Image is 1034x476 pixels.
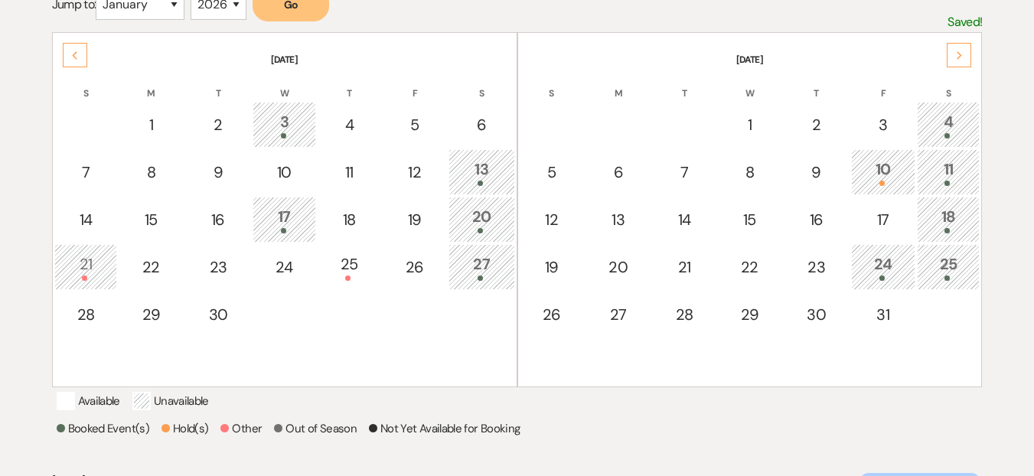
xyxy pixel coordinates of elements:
[925,253,972,281] div: 25
[54,34,515,67] th: [DATE]
[318,68,381,100] th: T
[792,303,841,326] div: 30
[194,113,243,136] div: 2
[63,253,109,281] div: 21
[220,419,262,438] p: Other
[717,68,781,100] th: W
[925,158,972,186] div: 11
[792,208,841,231] div: 16
[520,34,980,67] th: [DATE]
[127,113,175,136] div: 1
[792,256,841,279] div: 23
[63,208,109,231] div: 14
[57,419,149,438] p: Booked Event(s)
[391,113,439,136] div: 5
[528,161,576,184] div: 5
[383,68,448,100] th: F
[585,68,651,100] th: M
[253,68,316,100] th: W
[726,256,773,279] div: 22
[119,68,184,100] th: M
[594,208,643,231] div: 13
[457,158,506,186] div: 13
[457,113,506,136] div: 6
[653,68,716,100] th: T
[594,161,643,184] div: 6
[194,256,243,279] div: 23
[54,68,118,100] th: S
[661,208,707,231] div: 14
[925,205,972,233] div: 18
[661,161,707,184] div: 7
[528,208,576,231] div: 12
[726,161,773,184] div: 8
[194,303,243,326] div: 30
[326,253,373,281] div: 25
[194,161,243,184] div: 9
[661,256,707,279] div: 21
[127,256,175,279] div: 22
[528,256,576,279] div: 19
[63,303,109,326] div: 28
[594,256,643,279] div: 20
[369,419,520,438] p: Not Yet Available for Booking
[917,68,980,100] th: S
[261,205,308,233] div: 17
[726,208,773,231] div: 15
[859,113,907,136] div: 3
[127,161,175,184] div: 8
[859,253,907,281] div: 24
[520,68,584,100] th: S
[274,419,357,438] p: Out of Season
[194,208,243,231] div: 16
[726,303,773,326] div: 29
[261,256,308,279] div: 24
[391,208,439,231] div: 19
[185,68,251,100] th: T
[449,68,514,100] th: S
[127,208,175,231] div: 15
[261,161,308,184] div: 10
[948,12,982,32] p: Saved!
[326,161,373,184] div: 11
[851,68,915,100] th: F
[161,419,209,438] p: Hold(s)
[457,253,506,281] div: 27
[391,256,439,279] div: 26
[859,158,907,186] div: 10
[859,208,907,231] div: 17
[261,110,308,139] div: 3
[63,161,109,184] div: 7
[326,113,373,136] div: 4
[528,303,576,326] div: 26
[661,303,707,326] div: 28
[859,303,907,326] div: 31
[391,161,439,184] div: 12
[457,205,506,233] div: 20
[792,161,841,184] div: 9
[925,110,972,139] div: 4
[132,392,209,410] p: Unavailable
[127,303,175,326] div: 29
[594,303,643,326] div: 27
[784,68,850,100] th: T
[326,208,373,231] div: 18
[726,113,773,136] div: 1
[792,113,841,136] div: 2
[57,392,120,410] p: Available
